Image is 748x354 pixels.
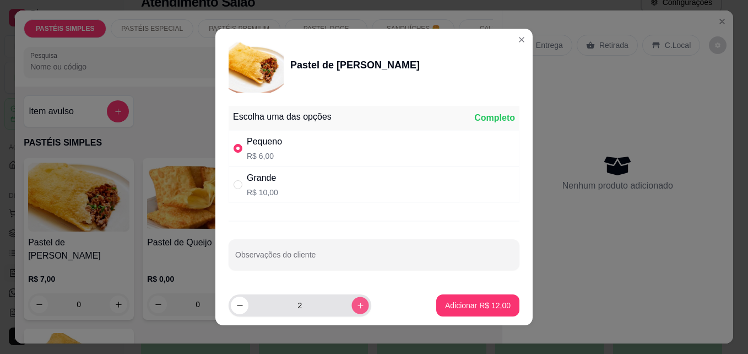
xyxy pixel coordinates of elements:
div: Escolha uma das opções [233,110,332,124]
input: Observações do cliente [235,254,513,265]
button: Adicionar R$ 12,00 [436,294,519,317]
div: Grande [247,171,278,185]
img: product-image [229,37,284,93]
button: Close [513,31,530,49]
button: increase-product-quantity [351,297,368,314]
p: Adicionar R$ 12,00 [445,300,511,311]
p: R$ 6,00 [247,151,282,162]
button: decrease-product-quantity [231,297,248,314]
div: Pastel de [PERSON_NAME] [290,57,420,73]
div: Pequeno [247,135,282,148]
p: R$ 10,00 [247,187,278,198]
div: Completo [474,111,515,125]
